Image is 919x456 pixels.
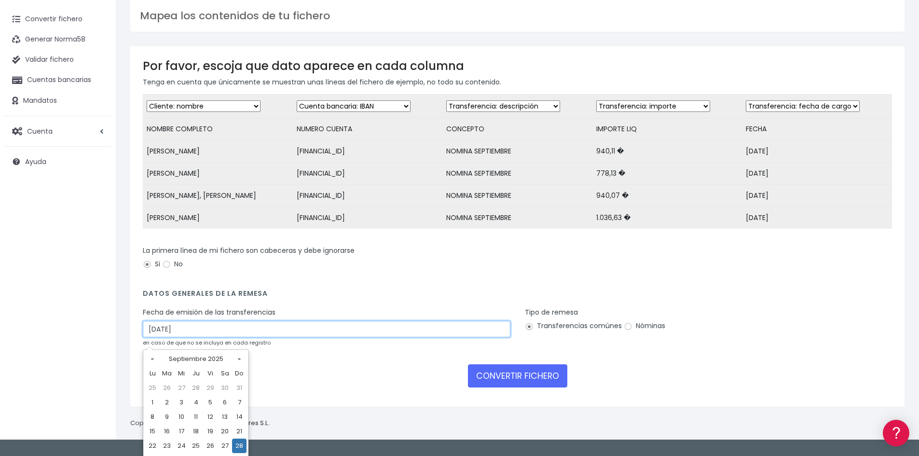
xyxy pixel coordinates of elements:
td: 24 [174,439,189,453]
td: [PERSON_NAME] [143,140,293,163]
a: Formatos [10,122,183,137]
td: IMPORTE LIQ [592,118,742,140]
td: [PERSON_NAME] [143,207,293,229]
td: [FINANCIAL_ID] [293,207,443,229]
a: Videotutoriales [10,152,183,167]
td: [FINANCIAL_ID] [293,163,443,185]
td: 940,11 � [592,140,742,163]
th: » [232,352,247,366]
div: Facturación [10,192,183,201]
td: CONCEPTO [442,118,592,140]
td: [DATE] [742,163,892,185]
td: [PERSON_NAME], [PERSON_NAME] [143,185,293,207]
td: 30 [218,381,232,395]
td: NOMINA SEPTIEMBRE [442,207,592,229]
td: NUMERO CUENTA [293,118,443,140]
td: 29 [203,381,218,395]
td: NOMINA SEPTIEMBRE [442,185,592,207]
th: Ju [189,366,203,381]
td: [DATE] [742,185,892,207]
a: Problemas habituales [10,137,183,152]
p: Tenga en cuenta que únicamente se muestran unas líneas del fichero de ejemplo, no todo su contenido. [143,77,892,87]
div: Convertir ficheros [10,107,183,116]
label: La primera línea de mi fichero son cabeceras y debe ignorarse [143,246,355,256]
td: 11 [189,410,203,424]
td: 7 [232,395,247,410]
td: 2 [160,395,174,410]
td: 16 [160,424,174,439]
label: Nóminas [624,321,665,331]
td: 4 [189,395,203,410]
td: NOMINA SEPTIEMBRE [442,163,592,185]
h3: Por favor, escoja que dato aparece en cada columna [143,59,892,73]
td: 28 [232,439,247,453]
small: en caso de que no se incluya en cada registro [143,339,271,346]
a: API [10,247,183,262]
button: CONVERTIR FICHERO [468,364,567,387]
a: Mandatos [5,91,111,111]
td: 25 [145,381,160,395]
a: Cuenta [5,121,111,141]
th: Sa [218,366,232,381]
button: Contáctanos [10,258,183,275]
td: 8 [145,410,160,424]
td: 3 [174,395,189,410]
td: 9 [160,410,174,424]
a: Perfiles de empresas [10,167,183,182]
th: Do [232,366,247,381]
td: 940,07 � [592,185,742,207]
h3: Mapea los contenidos de tu fichero [140,10,895,22]
a: Cuentas bancarias [5,70,111,90]
div: Información general [10,67,183,76]
a: Generar Norma58 [5,29,111,50]
td: 26 [160,381,174,395]
label: Fecha de emisión de las transferencias [143,307,275,318]
td: 28 [189,381,203,395]
label: No [162,259,183,269]
label: Si [143,259,160,269]
a: Ayuda [5,152,111,172]
td: 15 [145,424,160,439]
td: 13 [218,410,232,424]
h4: Datos generales de la remesa [143,290,892,303]
td: 6 [218,395,232,410]
p: Copyright © 2025 . [130,418,271,428]
td: 21 [232,424,247,439]
span: Ayuda [25,157,46,166]
td: [DATE] [742,207,892,229]
a: Validar fichero [5,50,111,70]
th: Vi [203,366,218,381]
td: [FINANCIAL_ID] [293,185,443,207]
th: Mi [174,366,189,381]
th: Ma [160,366,174,381]
td: NOMINA SEPTIEMBRE [442,140,592,163]
td: 31 [232,381,247,395]
td: 25 [189,439,203,453]
td: [PERSON_NAME] [143,163,293,185]
td: NOMBRE COMPLETO [143,118,293,140]
td: 1.036,63 � [592,207,742,229]
span: Cuenta [27,126,53,136]
td: 23 [160,439,174,453]
a: General [10,207,183,222]
td: 778,13 � [592,163,742,185]
td: 1 [145,395,160,410]
div: Programadores [10,232,183,241]
td: 12 [203,410,218,424]
td: 26 [203,439,218,453]
label: Tipo de remesa [525,307,578,318]
th: Septiembre 2025 [160,352,232,366]
td: 17 [174,424,189,439]
td: 27 [218,439,232,453]
td: 19 [203,424,218,439]
td: FECHA [742,118,892,140]
a: POWERED BY ENCHANT [133,278,186,287]
td: 10 [174,410,189,424]
td: 27 [174,381,189,395]
td: [FINANCIAL_ID] [293,140,443,163]
td: 22 [145,439,160,453]
td: 14 [232,410,247,424]
a: Información general [10,82,183,97]
label: Transferencias comúnes [525,321,622,331]
th: Lu [145,366,160,381]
